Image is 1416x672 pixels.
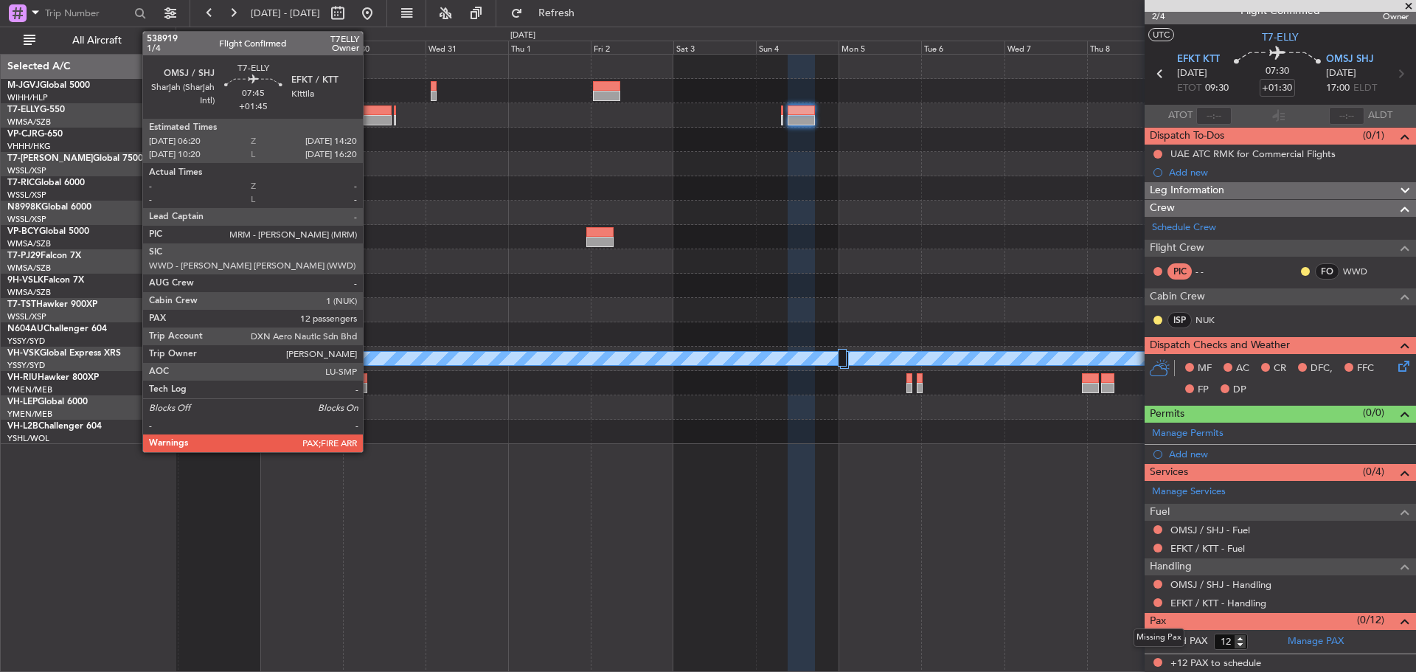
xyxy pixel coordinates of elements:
div: Missing Pax [1134,628,1184,647]
a: WMSA/SZB [7,263,51,274]
a: NUK [1195,314,1229,327]
a: WMSA/SZB [7,117,51,128]
span: 17:00 [1326,81,1350,96]
a: Manage Services [1152,485,1226,499]
a: VHHH/HKG [7,141,51,152]
a: N8998KGlobal 6000 [7,203,91,212]
span: Fuel [1150,504,1170,521]
span: Permits [1150,406,1184,423]
a: YSHL/WOL [7,433,49,444]
span: (0/0) [1363,405,1384,420]
a: Manage Permits [1152,426,1224,441]
div: Tue 30 [343,41,426,54]
span: (0/12) [1357,612,1384,628]
span: [DATE] - [DATE] [251,7,320,20]
a: N604AUChallenger 604 [7,325,107,333]
div: Add new [1169,166,1409,179]
span: OMSJ SHJ [1326,52,1374,67]
a: WMSA/SZB [7,238,51,249]
span: VH-L2B [7,422,38,431]
span: EFKT KTT [1177,52,1220,67]
div: Sun 4 [756,41,839,54]
a: WWD [1343,265,1376,278]
span: Pax [1150,613,1166,630]
span: Crew [1150,200,1175,217]
a: YSSY/SYD [7,336,45,347]
span: T7-ELLY [7,105,40,114]
a: Manage PAX [1288,634,1344,649]
span: ETOT [1177,81,1201,96]
span: Cabin Crew [1150,288,1205,305]
a: VH-LEPGlobal 6000 [7,398,88,406]
a: VP-BCYGlobal 5000 [7,227,89,236]
span: VP-BCY [7,227,39,236]
span: T7-PJ29 [7,252,41,260]
span: ATOT [1168,108,1193,123]
span: MF [1198,361,1212,376]
span: ELDT [1353,81,1377,96]
span: (0/4) [1363,464,1384,479]
div: [DATE] [178,30,204,42]
a: YMEN/MEB [7,384,52,395]
a: T7-TSTHawker 900XP [7,300,97,309]
span: 07:30 [1266,64,1289,79]
span: ALDT [1368,108,1392,123]
div: Mon 5 [839,41,921,54]
span: Services [1150,464,1188,481]
a: Schedule Crew [1152,221,1216,235]
div: Sun 28 [178,41,260,54]
span: VH-RIU [7,373,38,382]
div: Thu 1 [508,41,591,54]
div: Wed 31 [426,41,508,54]
a: WMSA/SZB [7,287,51,298]
div: Thu 8 [1087,41,1170,54]
span: VH-VSK [7,349,40,358]
a: T7-ELLYG-550 [7,105,65,114]
button: UTC [1148,28,1174,41]
span: Dispatch Checks and Weather [1150,337,1290,354]
span: VH-LEP [7,398,38,406]
a: EFKT / KTT - Handling [1170,597,1266,609]
a: EFKT / KTT - Fuel [1170,542,1245,555]
div: - - [1195,265,1229,278]
a: YSSY/SYD [7,360,45,371]
div: Mon 29 [260,41,343,54]
input: --:-- [1196,107,1232,125]
button: Refresh [504,1,592,25]
span: N604AU [7,325,44,333]
a: YMEN/MEB [7,409,52,420]
a: VH-VSKGlobal Express XRS [7,349,121,358]
span: Leg Information [1150,182,1224,199]
span: FP [1198,383,1209,398]
span: FFC [1357,361,1374,376]
a: OMSJ / SHJ - Fuel [1170,524,1250,536]
span: Refresh [526,8,588,18]
span: Dispatch To-Dos [1150,128,1224,145]
div: Fri 2 [591,41,673,54]
a: WSSL/XSP [7,311,46,322]
span: VP-CJR [7,130,38,139]
div: Wed 7 [1004,41,1087,54]
span: +12 PAX to schedule [1170,657,1261,671]
span: T7-ELLY [1262,30,1299,45]
div: FO [1315,263,1339,280]
span: (0/1) [1363,128,1384,143]
a: WSSL/XSP [7,165,46,176]
span: All Aircraft [38,35,156,46]
div: Sat 3 [673,41,756,54]
span: Flight Crew [1150,240,1204,257]
a: WSSL/XSP [7,214,46,225]
span: DP [1233,383,1246,398]
span: AC [1236,361,1249,376]
div: Tue 6 [921,41,1004,54]
a: OMSJ / SHJ - Handling [1170,578,1271,591]
a: VP-CJRG-650 [7,130,63,139]
a: T7-RICGlobal 6000 [7,179,85,187]
span: 9H-VSLK [7,276,44,285]
a: WIHH/HLP [7,92,48,103]
span: [DATE] [1177,66,1207,81]
span: T7-[PERSON_NAME] [7,154,93,163]
div: PIC [1167,263,1192,280]
span: CR [1274,361,1286,376]
a: VH-RIUHawker 800XP [7,373,99,382]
